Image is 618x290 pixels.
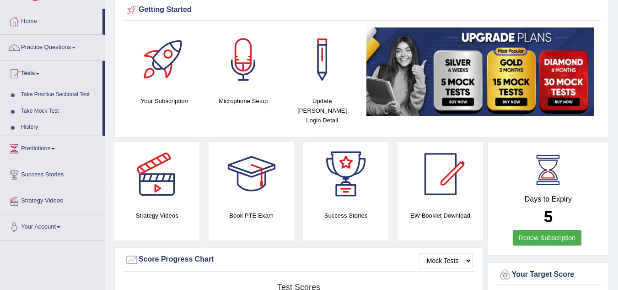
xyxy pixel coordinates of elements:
[114,211,199,220] h4: Strategy Videos
[0,162,105,185] a: Success Stories
[513,230,582,246] a: Renew Subscription
[125,3,598,17] div: Getting Started
[0,61,102,84] a: Tests
[209,211,294,220] h4: Book PTE Exam
[209,96,279,106] h4: Microphone Setup
[17,103,102,120] a: Take Mock Test
[125,253,473,267] div: Score Progress Chart
[0,214,105,237] a: Your Account
[0,188,105,211] a: Strategy Videos
[17,119,102,136] a: History
[366,27,594,116] img: small5.jpg
[398,211,483,220] h4: EW Booklet Download
[498,268,598,282] div: Your Target Score
[287,96,357,125] h4: Update [PERSON_NAME] Login Detail
[498,195,598,203] h4: Days to Expiry
[0,9,102,32] a: Home
[0,136,105,159] a: Predictions
[303,211,388,220] h4: Success Stories
[544,208,553,225] b: 5
[0,35,105,58] a: Practice Questions
[17,87,102,103] a: Take Practice Sectional Test
[129,96,199,106] h4: Your Subscription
